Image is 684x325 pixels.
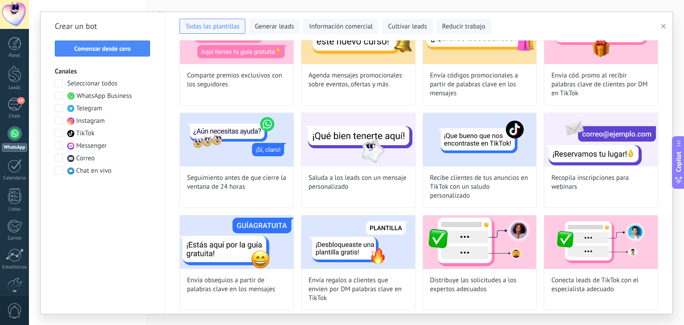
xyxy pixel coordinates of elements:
span: TikTok [76,129,94,138]
span: Saluda a los leads con un mensaje personalizado [309,174,408,191]
span: Chat en vivo [76,167,111,175]
span: Telegram [76,104,102,113]
span: Todas las plantillas [185,22,240,31]
div: WhatsApp [2,143,27,152]
span: Agenda mensajes promocionales sobre eventos, ofertas y más [309,71,408,89]
span: Cultivar leads [388,22,427,31]
div: Chats [2,114,28,119]
div: Listas [2,207,28,212]
div: Leads [2,85,28,91]
img: Seguimiento antes de que cierre la ventana de 24 horas [180,113,293,167]
img: Conecta leads de TikTok con el especialista adecuado [544,215,658,269]
span: Correo [76,154,95,163]
span: WhatsApp Business [77,92,132,101]
span: Recibe clientes de tus anuncios en TikTok con un saludo personalizado [430,174,529,200]
span: Instagram [76,117,105,126]
div: Correo [2,236,28,241]
img: Saluda a los leads con un mensaje personalizado [301,113,415,167]
div: Estadísticas [2,264,28,270]
span: Información comercial [309,22,373,31]
span: Recopila inscripciones para webinars [551,174,651,191]
button: Comenzar desde cero [55,41,150,57]
img: Envía regalos a clientes que envíen por DM palabras clave en TikTok [301,215,415,269]
span: Conecta leads de TikTok con el especialista adecuado [551,276,651,294]
button: Información comercial [303,19,379,34]
button: Generar leads [249,19,300,34]
span: Copilot [674,152,683,172]
span: Generar leads [255,22,294,31]
span: Messenger [76,142,107,150]
img: Distribuye las solicitudes a los expertos adecuados [423,215,537,269]
span: Envía códigos promocionales a partir de palabras clave en los mensajes [430,71,529,98]
h2: Crear un bot [55,19,151,33]
span: Comenzar desde cero [74,45,131,52]
span: 10 [17,97,24,104]
img: Envía obsequios a partir de palabras clave en los mensajes [180,215,293,269]
span: Envía cód. promo al recibir palabras clave de clientes por DM en TikTok [551,71,651,98]
span: Envía obsequios a partir de palabras clave en los mensajes [187,276,286,294]
span: Envía regalos a clientes que envíen por DM palabras clave en TikTok [309,276,408,303]
button: Reducir trabajo [436,19,491,34]
span: Distribuye las solicitudes a los expertos adecuados [430,276,529,294]
div: Calendario [2,175,28,181]
img: Recibe clientes de tus anuncios en TikTok con un saludo personalizado [423,113,537,167]
span: Seleccionar todos [67,79,118,88]
button: Cultivar leads [382,19,432,34]
h3: Canales [55,67,151,76]
button: Todas las plantillas [179,19,245,34]
span: Comparte premios exclusivos con los seguidores [187,71,286,89]
span: Reducir trabajo [442,22,485,31]
div: Panel [2,53,28,59]
img: Recopila inscripciones para webinars [544,113,658,167]
span: Seguimiento antes de que cierre la ventana de 24 horas [187,174,286,191]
